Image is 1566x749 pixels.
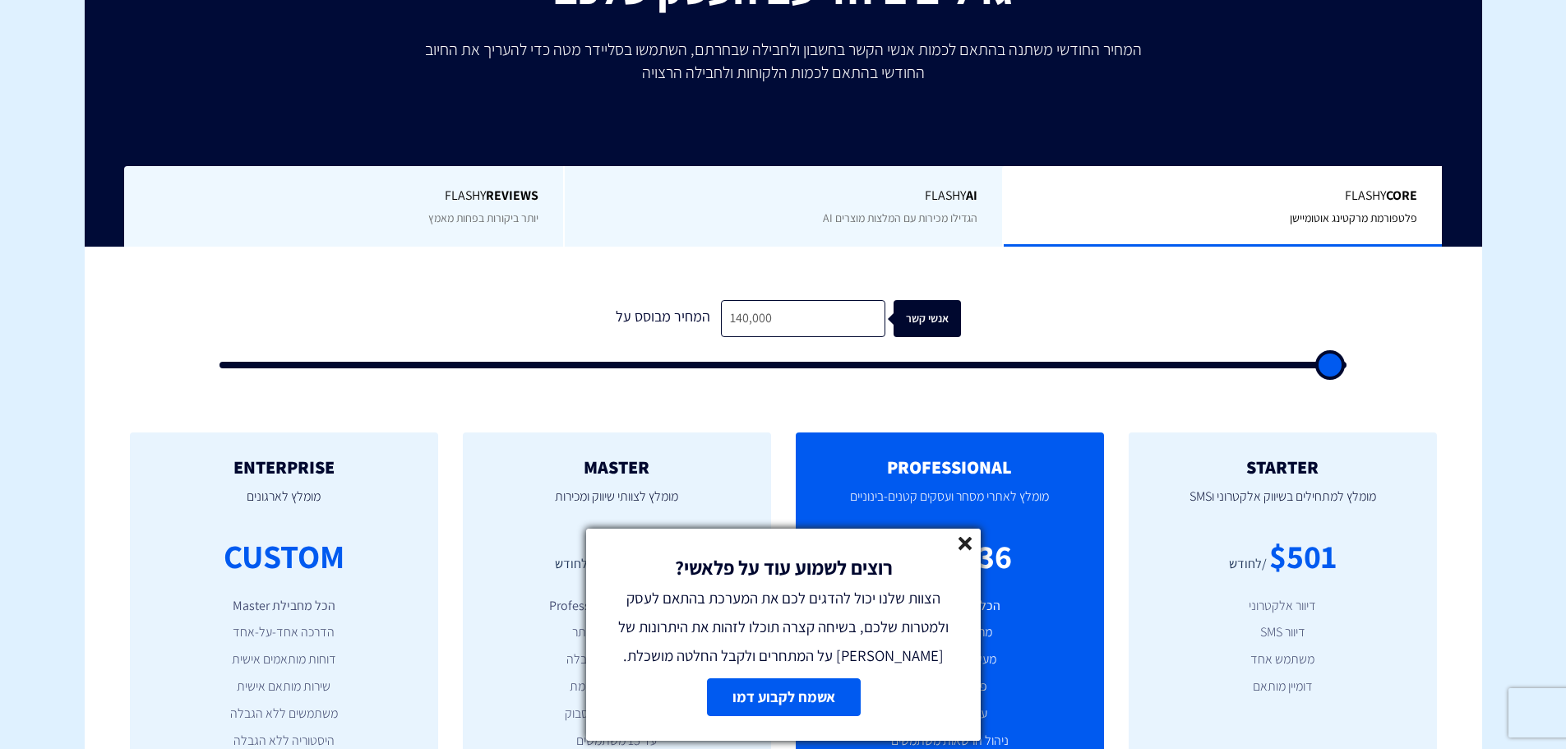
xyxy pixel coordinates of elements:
span: Flashy [149,187,538,206]
li: משתמשים ללא הגבלה [155,705,413,724]
li: משתמש אחד [1153,650,1412,669]
span: יותר ביקורות בפחות מאמץ [428,210,538,225]
li: אינטגרציה עם פייסבוק [487,705,746,724]
h2: MASTER [487,457,746,477]
li: הכל מחבילת Professional [487,597,746,616]
li: פופאפים ללא הגבלה [487,650,746,669]
li: הדרכה אחד-על-אחד [155,623,413,642]
b: AI [966,187,977,204]
li: אנליטיקה מתקדמת [487,677,746,696]
div: /לחודש [555,555,593,574]
div: אנשי קשר [904,300,972,337]
div: /לחודש [1229,555,1267,574]
div: CUSTOM [224,533,344,580]
h2: ENTERPRISE [155,457,413,477]
span: Flashy [1028,187,1417,206]
li: שירות מותאם אישית [155,677,413,696]
li: פרסונליזציה באתר [487,623,746,642]
p: מומלץ לארגונים [155,477,413,533]
h2: STARTER [1153,457,1412,477]
b: Core [1386,187,1417,204]
p: מומלץ לאתרי מסחר ועסקים קטנים-בינוניים [820,477,1079,533]
h2: PROFESSIONAL [820,457,1079,477]
li: דומיין מותאם [1153,677,1412,696]
li: הכל מחבילת Master [155,597,413,616]
div: המחיר מבוסס על [605,300,721,337]
li: דיוור SMS [1153,623,1412,642]
b: REVIEWS [486,187,538,204]
p: מומלץ למתחילים בשיווק אלקטרוני וSMS [1153,477,1412,533]
span: פלטפורמת מרקטינג אוטומיישן [1290,210,1417,225]
div: $501 [1269,533,1337,580]
span: הגדילו מכירות עם המלצות מוצרים AI [823,210,977,225]
span: Flashy [589,187,978,206]
li: דיוור אלקטרוני [1153,597,1412,616]
p: מומלץ לצוותי שיווק ומכירות [487,477,746,533]
li: דוחות מותאמים אישית [155,650,413,669]
p: המחיר החודשי משתנה בהתאם לכמות אנשי הקשר בחשבון ולחבילה שבחרתם, השתמשו בסליידר מטה כדי להעריך את ... [413,38,1153,84]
